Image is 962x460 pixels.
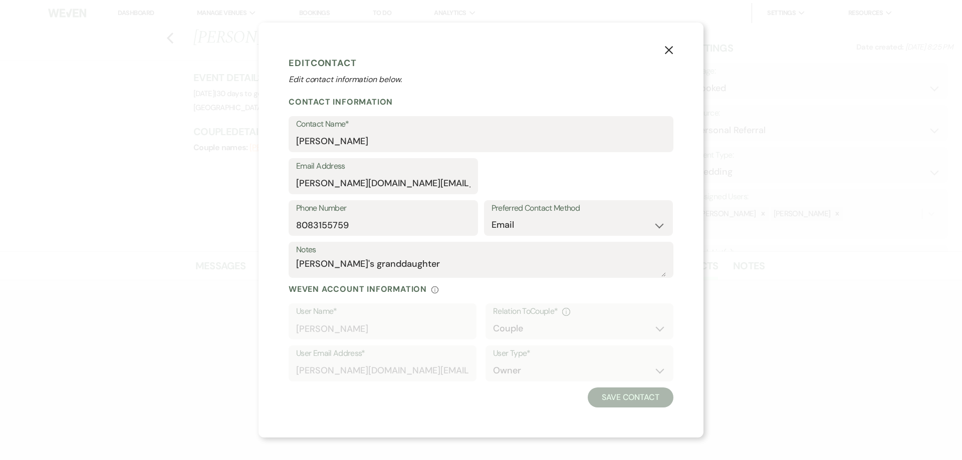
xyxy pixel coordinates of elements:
label: Notes [296,243,666,257]
input: First and Last Name [296,132,666,151]
label: Phone Number [296,201,470,216]
button: Save Contact [588,387,673,407]
div: Weven Account Information [289,284,673,294]
div: Relation To Couple * [493,304,666,319]
label: User Email Address* [296,346,469,361]
label: Email Address [296,159,470,174]
label: User Type* [493,346,666,361]
textarea: [PERSON_NAME]'s granddaughter [296,257,666,277]
p: Edit contact information below. [289,74,673,86]
label: Preferred Contact Method [492,201,666,216]
h2: Contact Information [289,97,673,107]
label: Contact Name* [296,117,666,132]
label: User Name* [296,304,469,319]
h1: Edit Contact [289,56,673,71]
